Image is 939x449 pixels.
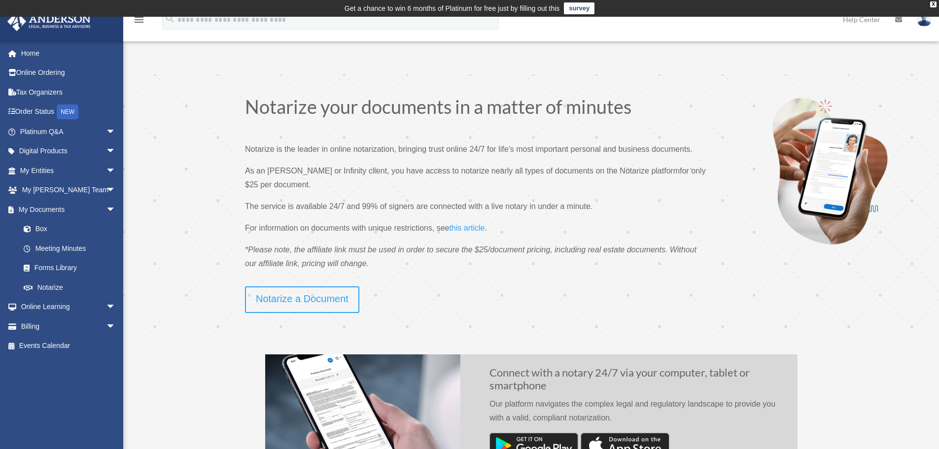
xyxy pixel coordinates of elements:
a: Tax Organizers [7,82,131,102]
a: My Documentsarrow_drop_down [7,200,131,219]
span: arrow_drop_down [106,180,126,201]
span: Notarize is the leader in online notarization, bringing trust online 24/7 for life’s most importa... [245,145,693,153]
a: Online Ordering [7,63,131,83]
div: Get a chance to win 6 months of Platinum for free just by filling out this [345,2,560,14]
span: . [485,224,487,232]
span: this article [449,224,485,232]
span: arrow_drop_down [106,200,126,220]
a: Order StatusNEW [7,102,131,122]
span: arrow_drop_down [106,141,126,162]
a: My [PERSON_NAME] Teamarrow_drop_down [7,180,131,200]
h1: Notarize your documents in a matter of minutes [245,97,710,121]
a: Platinum Q&Aarrow_drop_down [7,122,131,141]
span: arrow_drop_down [106,161,126,181]
span: arrow_drop_down [106,297,126,317]
p: Our platform navigates the complex legal and regulatory landscape to provide you with a valid, co... [489,397,782,433]
i: menu [133,14,145,26]
span: for only $25 per document. [245,167,706,189]
span: As an [PERSON_NAME] or Infinity client, you have access to notarize nearly all types of documents... [245,167,680,175]
a: Notarize [14,277,126,297]
span: arrow_drop_down [106,316,126,337]
div: NEW [57,104,78,119]
img: Anderson Advisors Platinum Portal [4,12,94,31]
a: Forms Library [14,258,131,278]
a: survey [564,2,594,14]
a: My Entitiesarrow_drop_down [7,161,131,180]
img: Notarize-hero [769,97,891,245]
a: Online Learningarrow_drop_down [7,297,131,317]
span: *Please note, the affiliate link must be used in order to secure the $25/document pricing, includ... [245,245,696,268]
i: search [165,13,175,24]
a: Events Calendar [7,336,131,356]
a: Notarize a Document [245,286,359,313]
h2: Connect with a notary 24/7 via your computer, tablet or smartphone [489,366,782,397]
a: Digital Productsarrow_drop_down [7,141,131,161]
a: this article [449,224,485,237]
a: Box [14,219,131,239]
span: arrow_drop_down [106,122,126,142]
span: The service is available 24/7 and 99% of signers are connected with a live notary in under a minute. [245,202,592,210]
a: Home [7,43,131,63]
a: menu [133,17,145,26]
img: User Pic [917,12,932,27]
a: Billingarrow_drop_down [7,316,131,336]
span: For information on documents with unique restrictions, see [245,224,449,232]
a: Meeting Minutes [14,239,131,258]
div: close [930,1,937,7]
